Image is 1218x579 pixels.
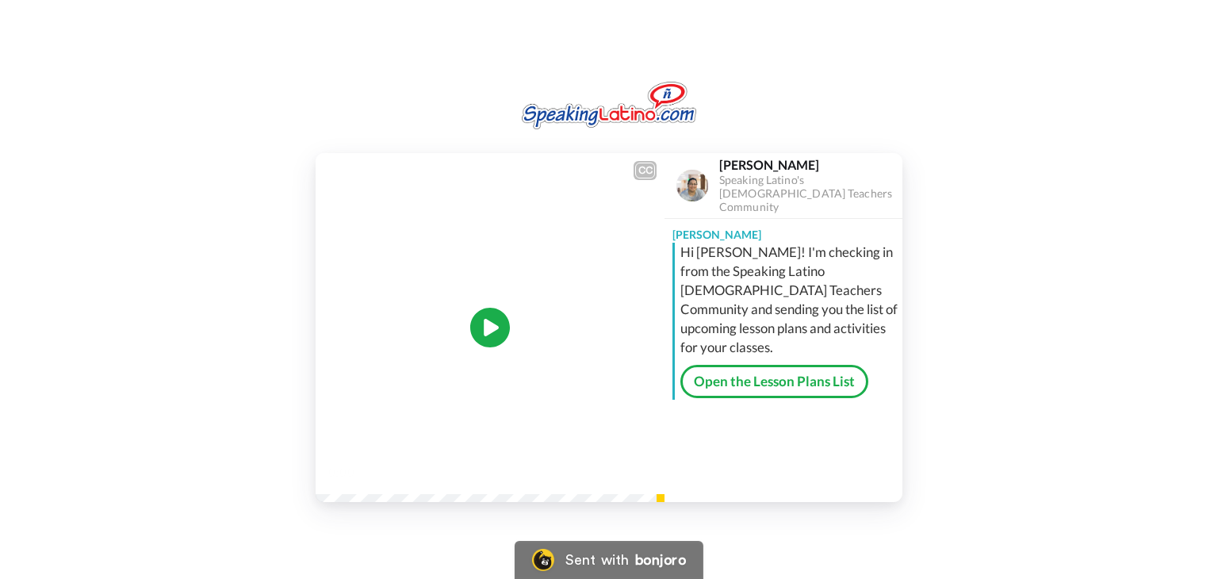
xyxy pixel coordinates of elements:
[680,243,898,357] div: Hi [PERSON_NAME]! I'm checking in from the Speaking Latino [DEMOGRAPHIC_DATA] Teachers Community ...
[673,167,711,205] img: Profile Image
[665,219,902,243] div: [PERSON_NAME]
[532,549,554,571] img: Bonjoro Logo
[515,541,703,579] a: Bonjoro Logo
[719,174,902,213] div: Speaking Latino's [DEMOGRAPHIC_DATA] Teachers Community
[366,462,394,481] span: 0:26
[680,365,868,398] a: Open the Lesson Plans List
[634,464,650,480] img: Full screen
[719,157,902,172] div: [PERSON_NAME]
[327,462,354,481] span: 0:00
[358,462,363,481] span: /
[522,82,696,129] img: logo
[635,163,655,178] div: CC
